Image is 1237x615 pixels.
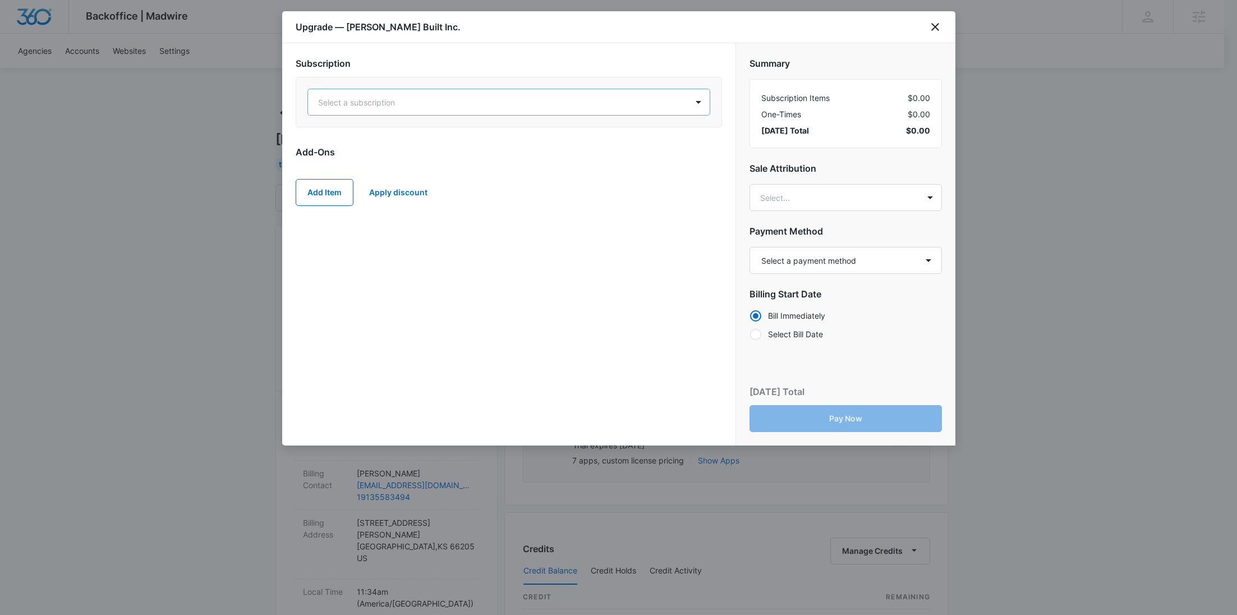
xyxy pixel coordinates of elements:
[761,92,830,104] span: Subscription Items
[749,287,942,301] h2: Billing Start Date
[761,108,930,120] div: $0.00
[749,310,942,322] label: Bill Immediately
[749,328,942,340] label: Select Bill Date
[358,179,439,206] button: Apply discount
[296,179,353,206] button: Add Item
[749,224,942,238] h2: Payment Method
[906,125,930,136] span: $0.00
[749,162,942,175] h2: Sale Attribution
[296,145,722,159] h2: Add-Ons
[761,108,801,120] span: One-Times
[318,97,320,108] input: Subscription
[928,20,942,34] button: close
[296,57,722,70] h2: Subscription
[761,92,930,104] div: $0.00
[296,20,461,34] h1: Upgrade — [PERSON_NAME] Built Inc.
[749,385,804,398] p: [DATE] Total
[761,125,809,136] span: [DATE] Total
[749,57,942,70] h2: Summary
